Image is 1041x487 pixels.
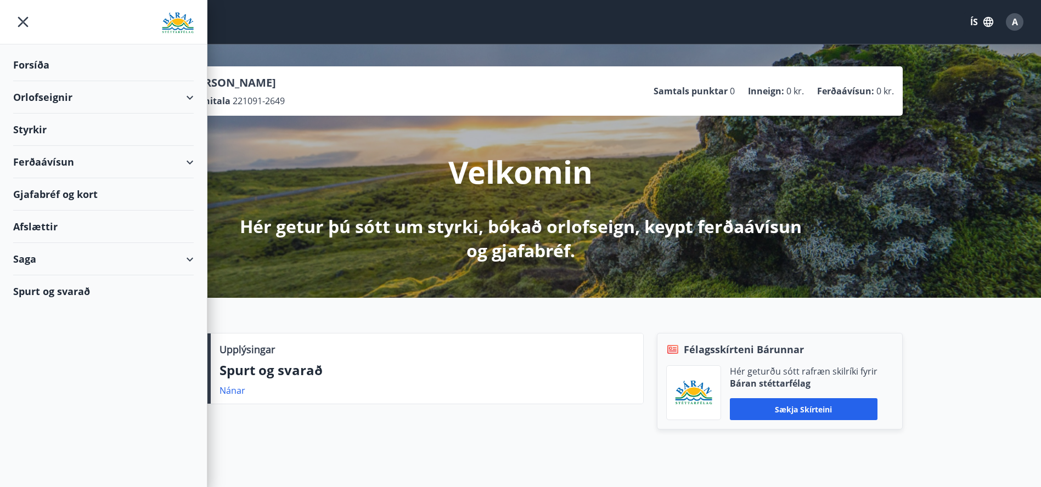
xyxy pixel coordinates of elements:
p: Upplýsingar [220,342,275,356]
div: Orlofseignir [13,81,194,114]
span: 0 kr. [876,85,894,97]
button: menu [13,12,33,32]
p: Velkomin [448,151,593,192]
div: Spurt og svarað [13,275,194,307]
p: Samtals punktar [654,85,728,97]
p: Hér geturðu sótt rafræn skilríki fyrir [730,365,877,377]
span: 0 [730,85,735,97]
img: Bz2lGXKH3FXEIQKvoQ8VL0Fr0uCiWgfgA3I6fSs8.png [675,380,712,406]
button: A [1001,9,1028,35]
span: Félagsskírteni Bárunnar [684,342,804,356]
div: Forsíða [13,49,194,81]
span: 221091-2649 [233,95,285,107]
span: A [1012,16,1018,28]
div: Styrkir [13,114,194,146]
span: 0 kr. [786,85,804,97]
div: Gjafabréf og kort [13,178,194,211]
p: Kennitala [187,95,230,107]
p: [PERSON_NAME] [187,75,285,90]
p: Ferðaávísun : [817,85,874,97]
p: Inneign : [748,85,784,97]
p: Báran stéttarfélag [730,377,877,389]
div: Saga [13,243,194,275]
div: Afslættir [13,211,194,243]
p: Spurt og svarað [220,361,634,380]
button: Sækja skírteini [730,398,877,420]
button: ÍS [964,12,999,32]
div: Ferðaávísun [13,146,194,178]
p: Hér getur þú sótt um styrki, bókað orlofseign, keypt ferðaávísun og gjafabréf. [231,214,811,263]
a: Nánar [220,384,245,397]
img: union_logo [162,12,194,34]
